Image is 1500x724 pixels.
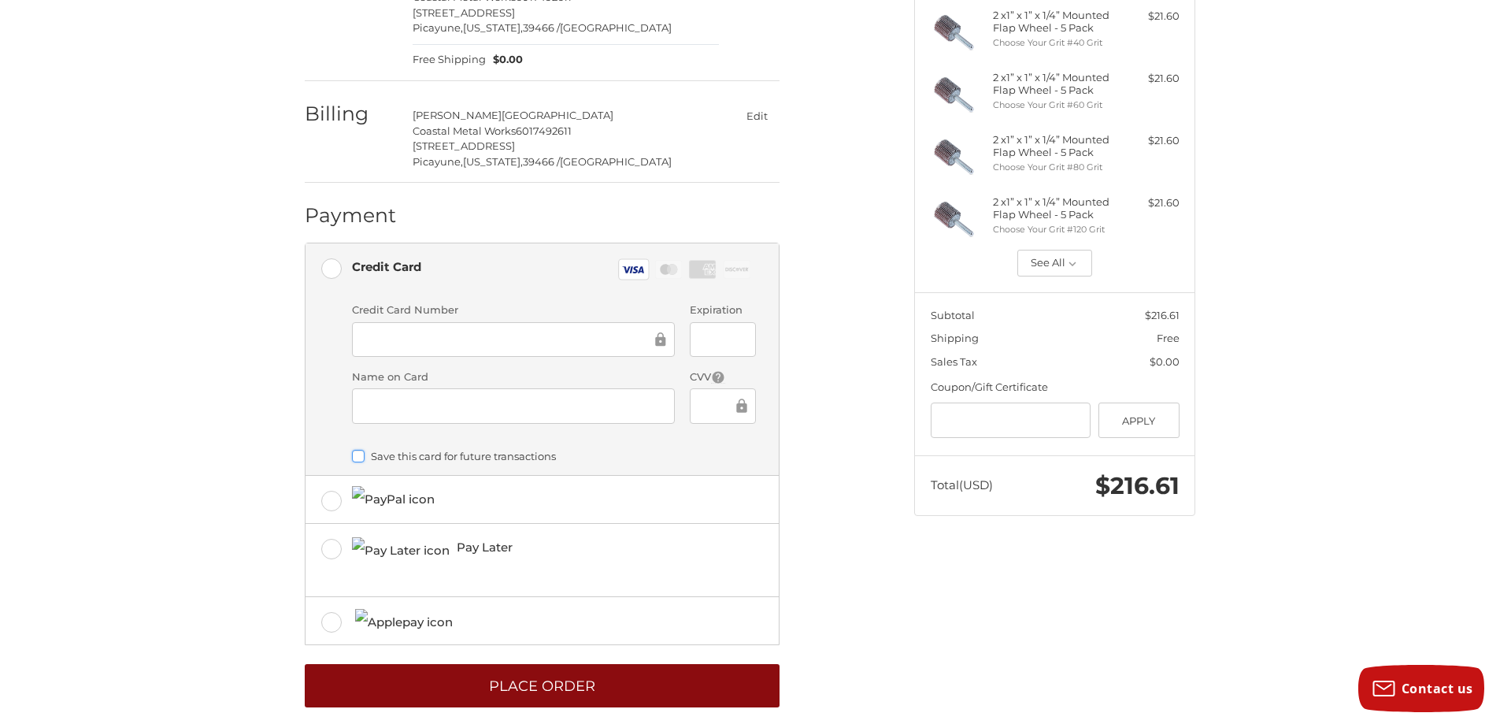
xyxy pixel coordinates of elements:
[993,98,1113,112] li: Choose Your Grit #60 Grit
[352,537,450,557] img: Pay Later icon
[413,52,486,68] span: Free Shipping
[523,155,560,168] span: 39466 /
[352,369,675,385] label: Name on Card
[413,21,463,34] span: Picayune,
[931,380,1180,395] div: Coupon/Gift Certificate
[305,203,397,228] h2: Payment
[931,332,979,344] span: Shipping
[1117,195,1180,211] div: $21.60
[1402,680,1473,697] span: Contact us
[560,155,672,168] span: [GEOGRAPHIC_DATA]
[363,330,652,348] iframe: Secure Credit Card Frame - Credit Card Number
[413,139,515,152] span: [STREET_ADDRESS]
[413,155,463,168] span: Picayune,
[1098,403,1180,438] button: Apply
[352,254,421,280] div: Credit Card
[931,355,977,368] span: Sales Tax
[352,303,675,318] label: Credit Card Number
[502,109,613,121] span: [GEOGRAPHIC_DATA]
[523,21,560,34] span: 39466 /
[463,21,523,34] span: [US_STATE],
[457,534,749,560] div: Pay Later
[931,477,993,492] span: Total (USD)
[993,9,1113,35] h4: 2 x 1” x 1” x 1/4” Mounted Flap Wheel - 5 Pack
[1095,471,1180,500] span: $216.61
[1017,250,1092,277] button: See All
[993,133,1113,159] h4: 2 x 1” x 1” x 1/4” Mounted Flap Wheel - 5 Pack
[486,52,524,68] span: $0.00
[1117,71,1180,87] div: $21.60
[931,403,1091,438] input: Gift Certificate or Coupon Code
[1150,355,1180,368] span: $0.00
[993,71,1113,97] h4: 2 x 1” x 1” x 1/4” Mounted Flap Wheel - 5 Pack
[701,397,732,415] iframe: Secure Credit Card Frame - CVV
[305,102,397,126] h2: Billing
[352,563,750,577] iframe: PayPal Message 1
[690,369,755,385] label: CVV
[355,609,453,633] img: Applepay icon
[1157,332,1180,344] span: Free
[993,36,1113,50] li: Choose Your Grit #40 Grit
[305,664,780,707] button: Place Order
[413,109,502,121] span: [PERSON_NAME]
[1358,665,1484,712] button: Contact us
[993,161,1113,174] li: Choose Your Grit #80 Grit
[701,330,744,348] iframe: Secure Credit Card Frame - Expiration Date
[1117,9,1180,24] div: $21.60
[463,155,523,168] span: [US_STATE],
[1117,133,1180,149] div: $21.60
[560,21,672,34] span: [GEOGRAPHIC_DATA]
[993,223,1113,236] li: Choose Your Grit #120 Grit
[690,303,755,318] label: Expiration
[352,486,435,506] img: PayPal icon
[352,450,756,462] label: Save this card for future transactions
[413,6,515,19] span: [STREET_ADDRESS]
[993,195,1113,221] h4: 2 x 1” x 1” x 1/4” Mounted Flap Wheel - 5 Pack
[931,309,975,321] span: Subtotal
[734,104,780,127] button: Edit
[1145,309,1180,321] span: $216.61
[413,124,516,137] span: Coastal Metal Works
[516,124,572,137] span: 6017492611
[363,397,664,415] iframe: Secure Credit Card Frame - Cardholder Name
